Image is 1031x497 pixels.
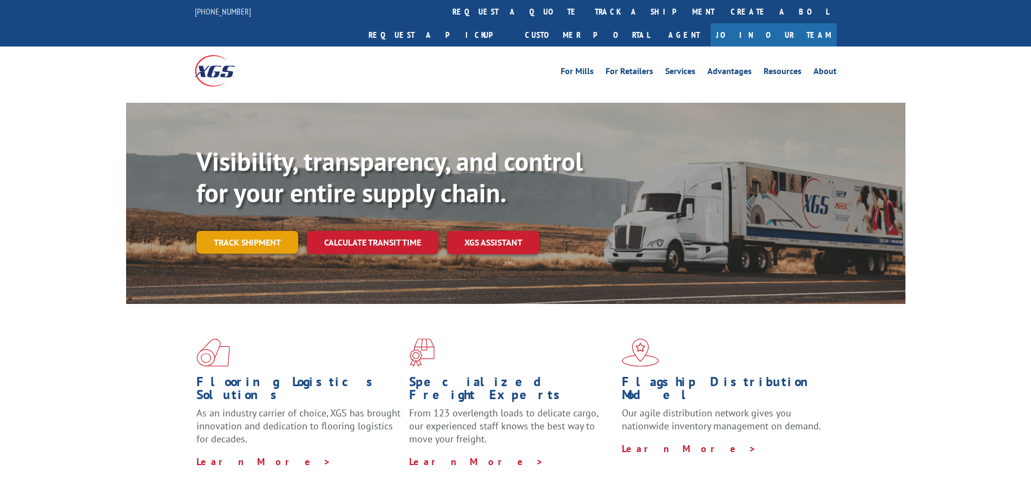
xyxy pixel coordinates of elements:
[409,407,614,455] p: From 123 overlength loads to delicate cargo, our experienced staff knows the best way to move you...
[196,375,401,407] h1: Flooring Logistics Solutions
[196,231,298,254] a: Track shipment
[622,442,757,455] a: Learn More >
[813,67,837,79] a: About
[561,67,594,79] a: For Mills
[409,455,544,468] a: Learn More >
[409,339,435,367] img: xgs-icon-focused-on-flooring-red
[360,23,517,47] a: Request a pickup
[665,67,695,79] a: Services
[447,231,540,254] a: XGS ASSISTANT
[622,407,821,432] span: Our agile distribution network gives you nationwide inventory management on demand.
[196,407,400,445] span: As an industry carrier of choice, XGS has brought innovation and dedication to flooring logistics...
[307,231,438,254] a: Calculate transit time
[606,67,653,79] a: For Retailers
[196,455,331,468] a: Learn More >
[517,23,658,47] a: Customer Portal
[622,375,826,407] h1: Flagship Distribution Model
[622,339,659,367] img: xgs-icon-flagship-distribution-model-red
[707,67,752,79] a: Advantages
[196,339,230,367] img: xgs-icon-total-supply-chain-intelligence-red
[764,67,802,79] a: Resources
[195,6,251,17] a: [PHONE_NUMBER]
[196,144,583,209] b: Visibility, transparency, and control for your entire supply chain.
[658,23,711,47] a: Agent
[409,375,614,407] h1: Specialized Freight Experts
[711,23,837,47] a: Join Our Team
